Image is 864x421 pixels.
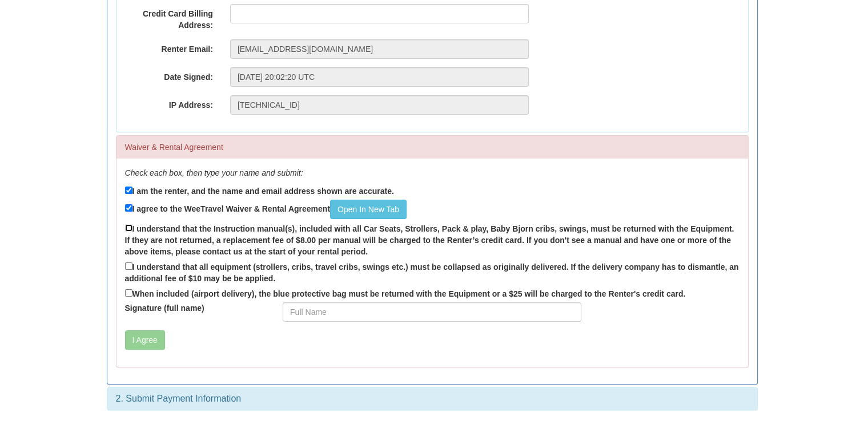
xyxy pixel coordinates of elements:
label: Signature (full name) [116,302,275,314]
h3: 2. Submit Payment Information [116,394,749,404]
input: I agree to the WeeTravel Waiver & Rental AgreementOpen In New Tab [125,204,132,212]
label: Date Signed: [116,67,222,83]
input: I understand that all equipment (strollers, cribs, travel cribs, swings etc.) must be collapsed a... [125,262,132,270]
label: I understand that the Instruction manual(s), included with all Car Seats, Strollers, Pack & play,... [125,222,740,257]
label: When included (airport delivery), the blue protective bag must be returned with the Equipment or ... [125,287,686,299]
label: IP Address: [116,95,222,111]
label: Credit Card Billing Address: [116,4,222,31]
label: Renter Email: [116,39,222,55]
input: I understand that the Instruction manual(s), included with all Car Seats, Strollers, Pack & play,... [125,224,132,232]
label: I agree to the WeeTravel Waiver & Rental Agreement [125,200,407,219]
button: I Agree [125,330,165,350]
em: Check each box, then type your name and submit: [125,168,303,177]
input: Full Name [283,302,581,322]
a: Open In New Tab [330,200,407,219]
input: I am the renter, and the name and email address shown are accurate. [125,187,132,194]
label: I am the renter, and the name and email address shown are accurate. [125,184,394,197]
input: When included (airport delivery), the blue protective bag must be returned with the Equipment or ... [125,289,132,297]
label: I understand that all equipment (strollers, cribs, travel cribs, swings etc.) must be collapsed a... [125,260,740,284]
div: Waiver & Rental Agreement [116,136,748,159]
